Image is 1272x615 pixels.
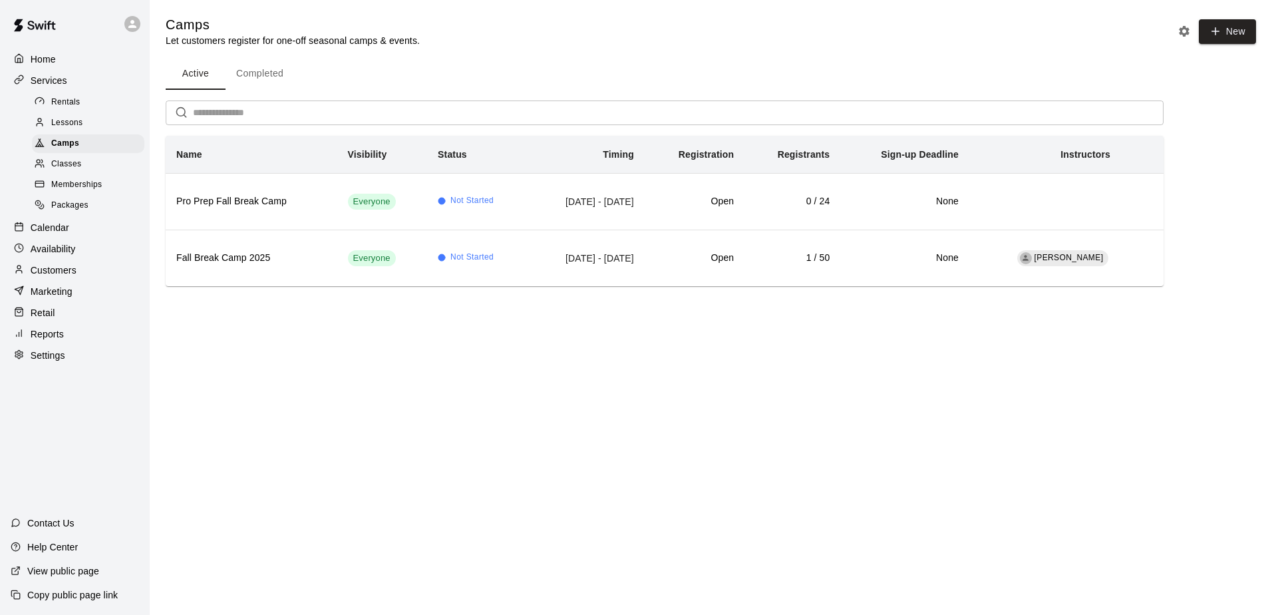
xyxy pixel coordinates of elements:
b: Registration [679,149,734,160]
td: [DATE] - [DATE] [528,173,645,230]
a: Classes [32,154,150,175]
a: Availability [11,239,139,259]
p: Help Center [27,540,78,554]
b: Name [176,149,202,160]
td: [DATE] - [DATE] [528,230,645,286]
span: Memberships [51,178,102,192]
div: Lessons [32,114,144,132]
h6: Fall Break Camp 2025 [176,251,327,266]
p: Availability [31,242,76,256]
p: Retail [31,306,55,319]
p: Customers [31,264,77,277]
div: Memberships [32,176,144,194]
button: New [1199,19,1256,44]
a: Retail [11,303,139,323]
a: Calendar [11,218,139,238]
span: Everyone [348,196,396,208]
div: Classes [32,155,144,174]
a: Settings [11,345,139,365]
a: Marketing [11,282,139,302]
button: Active [166,58,226,90]
button: Camp settings [1174,21,1194,41]
span: Rentals [51,96,80,109]
span: Not Started [450,194,494,208]
h6: 0 / 24 [755,194,830,209]
div: Packages [32,196,144,215]
h6: Open [655,251,734,266]
h6: Open [655,194,734,209]
span: Camps [51,137,79,150]
h5: Camps [166,16,420,34]
a: New [1194,25,1256,37]
a: Reports [11,324,139,344]
h6: Pro Prep Fall Break Camp [176,194,327,209]
p: Settings [31,349,65,362]
div: Rentals [32,93,144,112]
b: Timing [603,149,634,160]
div: This service is visible to all of your customers [348,250,396,266]
h6: None [851,251,959,266]
a: Memberships [32,175,150,196]
b: Sign-up Deadline [881,149,959,160]
a: Lessons [32,112,150,133]
p: Marketing [31,285,73,298]
b: Status [438,149,467,160]
a: Customers [11,260,139,280]
span: Packages [51,199,88,212]
button: Completed [226,58,294,90]
span: Not Started [450,251,494,264]
div: Camps [32,134,144,153]
span: Lessons [51,116,83,130]
a: Services [11,71,139,91]
b: Visibility [348,149,387,160]
b: Registrants [778,149,830,160]
b: Instructors [1060,149,1110,160]
p: View public page [27,564,99,578]
a: Rentals [32,92,150,112]
p: Home [31,53,56,66]
p: Reports [31,327,64,341]
p: Calendar [31,221,69,234]
div: This service is visible to all of your customers [348,194,396,210]
span: Classes [51,158,81,171]
p: Let customers register for one-off seasonal camps & events. [166,34,420,47]
p: Copy public page link [27,588,118,602]
p: Services [31,74,67,87]
a: Packages [32,196,150,216]
h6: 1 / 50 [755,251,830,266]
a: Home [11,49,139,69]
div: Tate Budnick [1020,252,1032,264]
table: simple table [166,136,1164,286]
span: Everyone [348,252,396,265]
a: Camps [32,134,150,154]
p: Contact Us [27,516,75,530]
span: [PERSON_NAME] [1034,253,1104,262]
h6: None [851,194,959,209]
